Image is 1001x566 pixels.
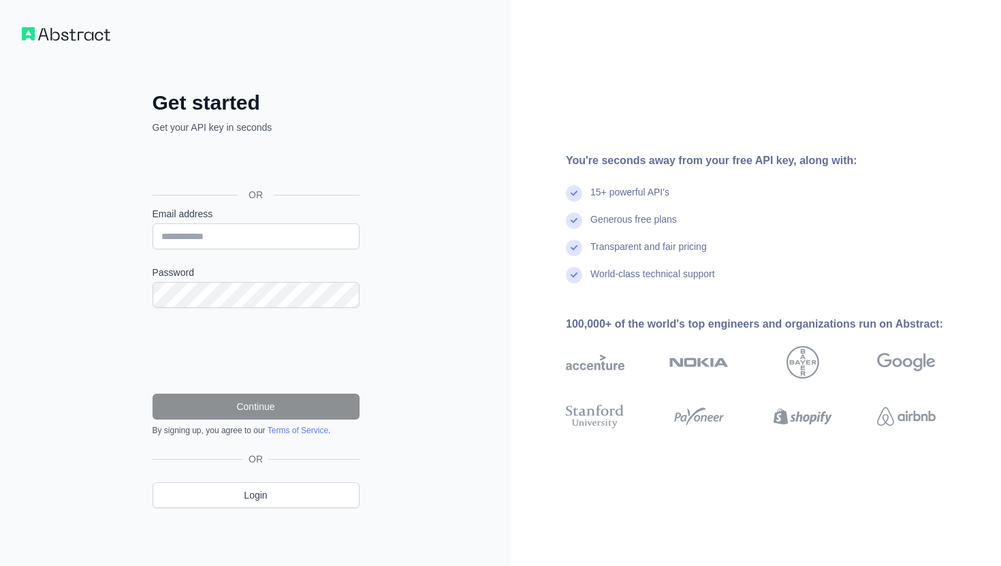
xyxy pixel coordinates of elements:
[590,240,707,267] div: Transparent and fair pricing
[877,346,936,379] img: google
[153,394,360,420] button: Continue
[590,267,715,294] div: World-class technical support
[774,402,832,431] img: shopify
[566,240,582,256] img: check mark
[566,316,979,332] div: 100,000+ of the world's top engineers and organizations run on Abstract:
[590,185,669,213] div: 15+ powerful API's
[786,346,819,379] img: bayer
[22,27,110,41] img: Workflow
[243,452,268,466] span: OR
[590,213,677,240] div: Generous free plans
[153,425,360,436] div: By signing up, you agree to our .
[153,91,360,115] h2: Get started
[566,402,624,431] img: stanford university
[153,324,360,377] iframe: reCAPTCHA
[153,207,360,221] label: Email address
[566,185,582,202] img: check mark
[153,121,360,134] p: Get your API key in seconds
[268,426,328,435] a: Terms of Service
[669,346,728,379] img: nokia
[877,402,936,431] img: airbnb
[669,402,728,431] img: payoneer
[146,149,364,179] iframe: Sign in with Google Button
[153,266,360,279] label: Password
[566,267,582,283] img: check mark
[566,153,979,169] div: You're seconds away from your free API key, along with:
[566,213,582,229] img: check mark
[153,482,360,508] a: Login
[566,346,624,379] img: accenture
[238,188,274,202] span: OR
